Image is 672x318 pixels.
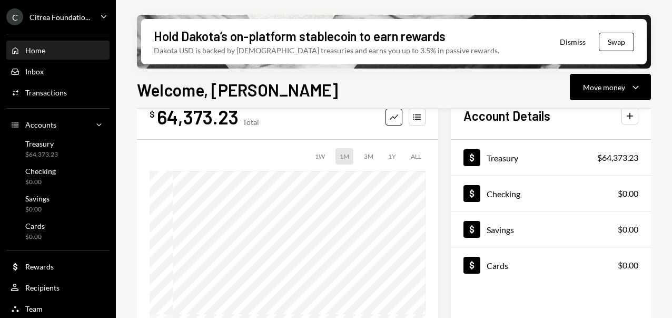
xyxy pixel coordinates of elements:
a: Recipients [6,278,110,297]
div: $ [150,109,155,120]
button: Swap [599,33,634,51]
div: $0.00 [25,205,50,214]
div: Transactions [25,88,67,97]
a: Savings$0.00 [6,191,110,216]
div: Checking [487,189,520,199]
div: Treasury [487,153,518,163]
a: Checking$0.00 [6,163,110,189]
div: $0.00 [25,178,56,187]
a: Inbox [6,62,110,81]
div: 64,373.23 [157,105,239,129]
div: 1W [311,148,329,165]
div: Rewards [25,262,54,271]
div: Accounts [25,120,56,129]
div: $64,373.23 [25,150,58,159]
a: Treasury$64,373.23 [6,136,110,161]
div: $0.00 [618,223,638,236]
div: Recipients [25,283,60,292]
a: Checking$0.00 [451,176,651,211]
div: Home [25,46,45,55]
div: Savings [25,194,50,203]
button: Dismiss [547,30,599,54]
a: Savings$0.00 [451,211,651,247]
div: C [6,8,23,25]
div: Checking [25,167,56,176]
div: Hold Dakota’s on-platform stablecoin to earn rewards [154,27,446,45]
div: Savings [487,225,514,235]
a: Team [6,299,110,318]
a: Home [6,41,110,60]
a: Cards$0.00 [451,247,651,283]
h1: Welcome, [PERSON_NAME] [137,79,338,100]
div: $0.00 [618,259,638,272]
div: Cards [487,261,508,271]
div: $0.00 [25,233,45,242]
a: Rewards [6,257,110,276]
div: Citrea Foundatio... [29,13,90,22]
div: 3M [360,148,378,165]
a: Accounts [6,115,110,134]
div: $64,373.23 [597,151,638,164]
div: Cards [25,221,45,230]
div: Total [243,118,259,127]
h2: Account Details [463,107,550,124]
a: Treasury$64,373.23 [451,140,651,175]
button: Move money [570,74,651,100]
div: ALL [407,148,426,165]
div: Dakota USD is backed by [DEMOGRAPHIC_DATA] treasuries and earns you up to 3.5% in passive rewards. [154,45,499,56]
a: Cards$0.00 [6,218,110,244]
div: $0.00 [618,187,638,200]
div: Inbox [25,67,44,76]
div: Team [25,304,43,313]
div: 1M [335,148,353,165]
div: Move money [583,82,625,93]
div: 1Y [384,148,400,165]
a: Transactions [6,83,110,102]
div: Treasury [25,139,58,148]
